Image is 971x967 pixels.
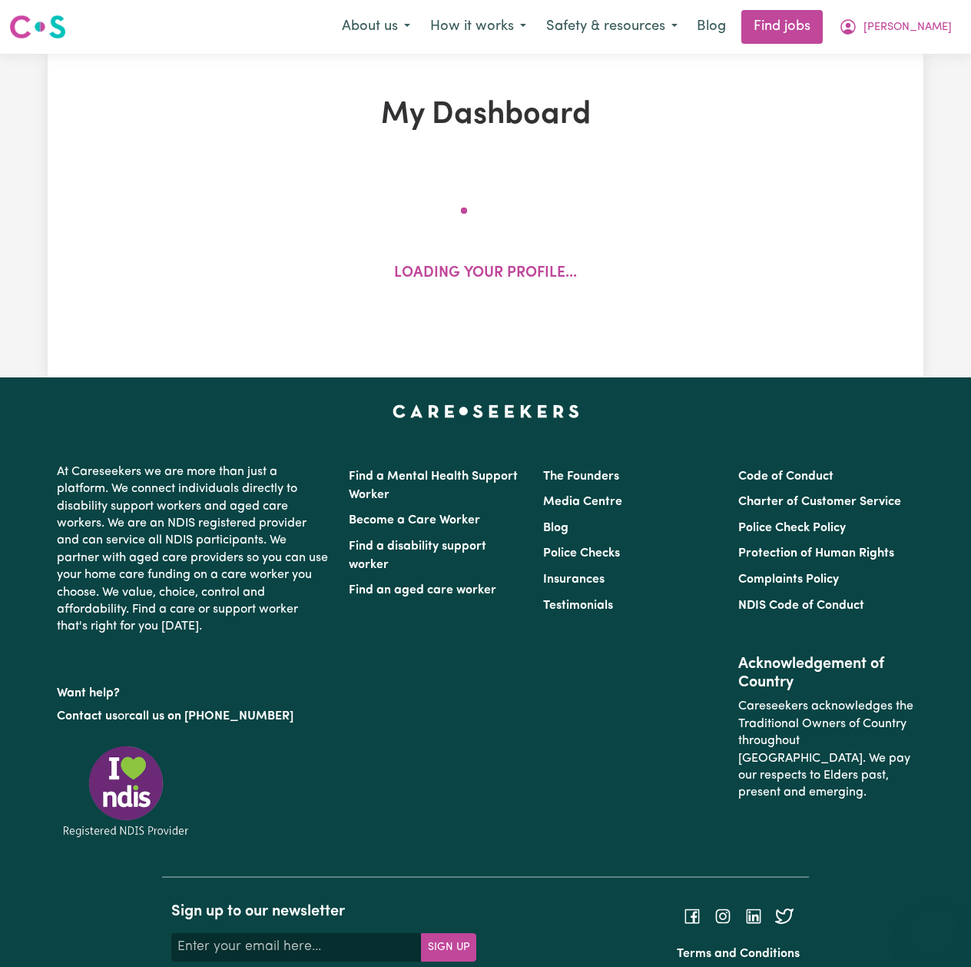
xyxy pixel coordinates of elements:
a: call us on [PHONE_NUMBER] [129,710,293,723]
img: Careseekers logo [9,13,66,41]
a: Find an aged care worker [349,584,496,596]
img: Registered NDIS provider [57,743,195,839]
button: My Account [829,11,962,43]
a: Careseekers home page [393,405,579,417]
span: [PERSON_NAME] [863,19,952,36]
p: At Careseekers we are more than just a platform. We connect individuals directly to disability su... [57,457,330,642]
h2: Sign up to our newsletter [171,902,476,921]
a: Find a Mental Health Support Worker [349,470,518,501]
a: Become a Care Worker [349,514,480,527]
iframe: Button to launch messaging window [910,906,959,955]
h2: Acknowledgement of Country [738,655,914,692]
a: Complaints Policy [738,573,839,586]
a: Careseekers logo [9,9,66,45]
a: Protection of Human Rights [738,547,894,560]
p: Careseekers acknowledges the Traditional Owners of Country throughout [GEOGRAPHIC_DATA]. We pay o... [738,692,914,807]
a: NDIS Code of Conduct [738,600,864,612]
button: Subscribe [421,933,476,961]
a: Follow Careseekers on Instagram [714,909,732,922]
a: Testimonials [543,600,613,612]
a: Follow Careseekers on LinkedIn [744,909,763,922]
a: Find jobs [741,10,823,44]
a: Media Centre [543,496,622,508]
a: Insurances [543,573,605,586]
input: Enter your email here... [171,933,422,961]
a: Police Checks [543,547,620,560]
h1: My Dashboard [203,97,768,134]
a: Blog [543,522,568,534]
a: Contact us [57,710,118,723]
a: Follow Careseekers on Facebook [683,909,701,922]
a: Follow Careseekers on Twitter [775,909,794,922]
a: Terms and Conditions [677,948,800,960]
a: Code of Conduct [738,470,833,483]
a: Find a disability support worker [349,540,486,571]
p: Loading your profile... [394,263,577,285]
a: The Founders [543,470,619,483]
p: Want help? [57,679,330,702]
button: About us [332,11,420,43]
button: How it works [420,11,536,43]
a: Charter of Customer Service [738,496,901,508]
a: Blog [688,10,735,44]
p: or [57,702,330,731]
button: Safety & resources [536,11,688,43]
a: Police Check Policy [738,522,846,534]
